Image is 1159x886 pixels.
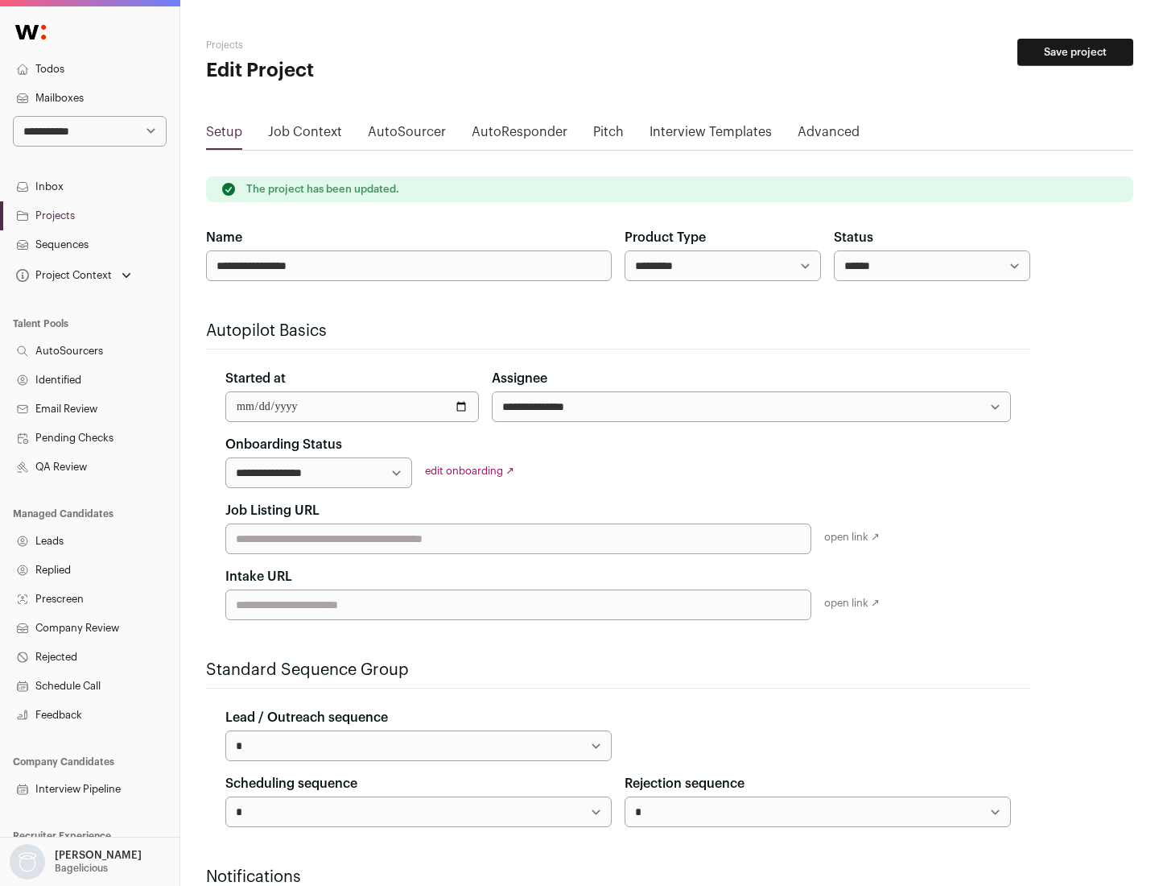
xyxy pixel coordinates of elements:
button: Open dropdown [6,844,145,880]
button: Open dropdown [13,264,134,287]
label: Name [206,228,242,247]
p: Bagelicious [55,862,108,875]
label: Lead / Outreach sequence [225,708,388,727]
label: Status [834,228,873,247]
a: Setup [206,122,242,148]
label: Rejection sequence [625,774,744,793]
a: Pitch [593,122,624,148]
h2: Autopilot Basics [206,320,1030,342]
label: Scheduling sequence [225,774,357,793]
label: Assignee [492,369,547,388]
label: Product Type [625,228,706,247]
img: Wellfound [6,16,55,48]
label: Intake URL [225,567,292,586]
a: Job Context [268,122,342,148]
h2: Projects [206,39,515,52]
label: Onboarding Status [225,435,342,454]
a: Advanced [798,122,860,148]
p: [PERSON_NAME] [55,849,142,862]
a: AutoResponder [472,122,567,148]
label: Started at [225,369,286,388]
h1: Edit Project [206,58,515,84]
a: AutoSourcer [368,122,446,148]
img: nopic.png [10,844,45,880]
button: Save project [1017,39,1133,66]
label: Job Listing URL [225,501,320,520]
div: Project Context [13,269,112,282]
h2: Standard Sequence Group [206,659,1030,681]
a: Interview Templates [650,122,772,148]
p: The project has been updated. [246,183,399,196]
a: edit onboarding ↗ [425,466,514,476]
